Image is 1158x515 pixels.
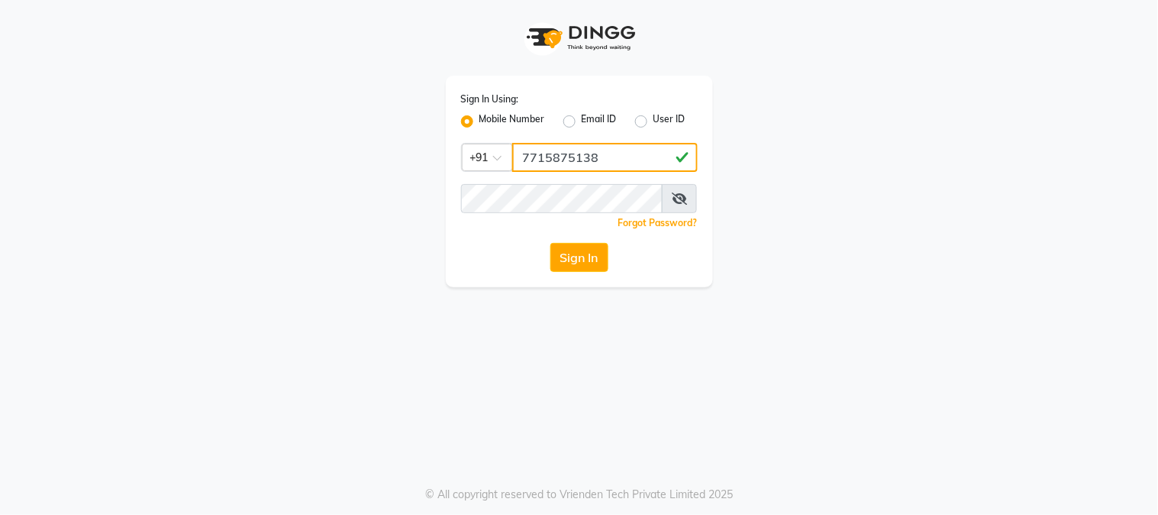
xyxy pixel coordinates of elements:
input: Username [461,184,663,213]
label: Email ID [582,112,617,131]
input: Username [512,143,698,172]
button: Sign In [550,243,608,272]
a: Forgot Password? [618,217,698,228]
img: logo1.svg [518,15,640,60]
label: Mobile Number [479,112,545,131]
label: User ID [653,112,685,131]
label: Sign In Using: [461,92,519,106]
